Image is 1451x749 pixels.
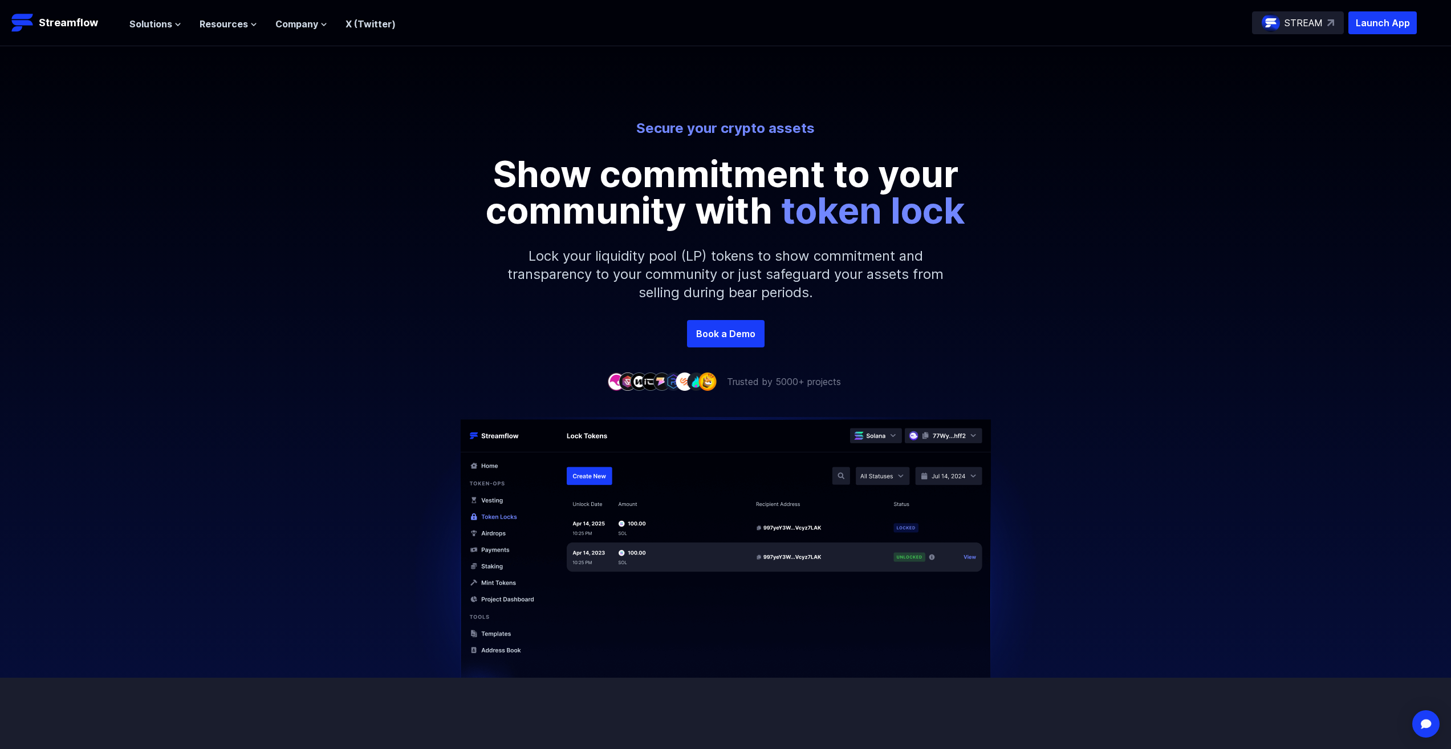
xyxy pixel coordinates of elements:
p: STREAM [1285,16,1323,30]
img: top-right-arrow.svg [1327,19,1334,26]
a: Book a Demo [687,320,765,347]
a: Streamflow [11,11,118,34]
img: streamflow-logo-circle.png [1262,14,1280,32]
a: STREAM [1252,11,1344,34]
img: company-8 [687,373,705,390]
a: X (Twitter) [346,18,396,30]
img: company-6 [664,373,682,390]
img: company-5 [653,373,671,390]
button: Company [275,17,327,31]
p: Lock your liquidity pool (LP) tokens to show commitment and transparency to your community or jus... [481,229,971,320]
span: token lock [781,188,965,232]
img: company-4 [641,373,660,390]
img: company-3 [630,373,648,390]
p: Secure your crypto assets [410,119,1042,137]
img: Hero Image [401,417,1051,706]
button: Solutions [129,17,181,31]
span: Company [275,17,318,31]
p: Show commitment to your community with [469,156,982,229]
span: Solutions [129,17,172,31]
button: Launch App [1348,11,1417,34]
button: Resources [200,17,257,31]
img: company-7 [676,373,694,390]
img: company-9 [698,373,717,390]
span: Resources [200,17,248,31]
img: company-2 [619,373,637,390]
p: Streamflow [39,15,98,31]
img: company-1 [607,373,625,390]
img: Streamflow Logo [11,11,34,34]
p: Trusted by 5000+ projects [727,375,841,388]
div: Open Intercom Messenger [1412,710,1440,738]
